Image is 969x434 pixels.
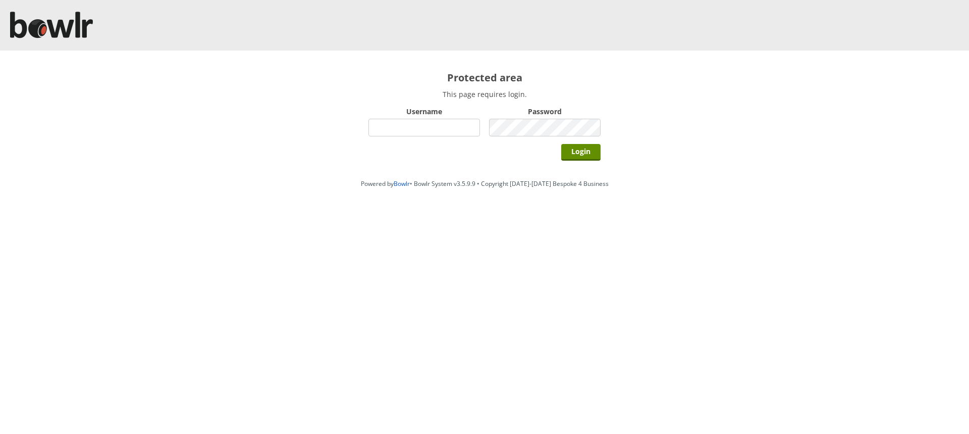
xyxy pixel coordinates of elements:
label: Password [489,107,601,116]
h2: Protected area [368,71,601,84]
p: This page requires login. [368,89,601,99]
input: Login [561,144,601,161]
a: Bowlr [394,179,410,188]
label: Username [368,107,480,116]
span: Powered by • Bowlr System v3.5.9.9 • Copyright [DATE]-[DATE] Bespoke 4 Business [361,179,609,188]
